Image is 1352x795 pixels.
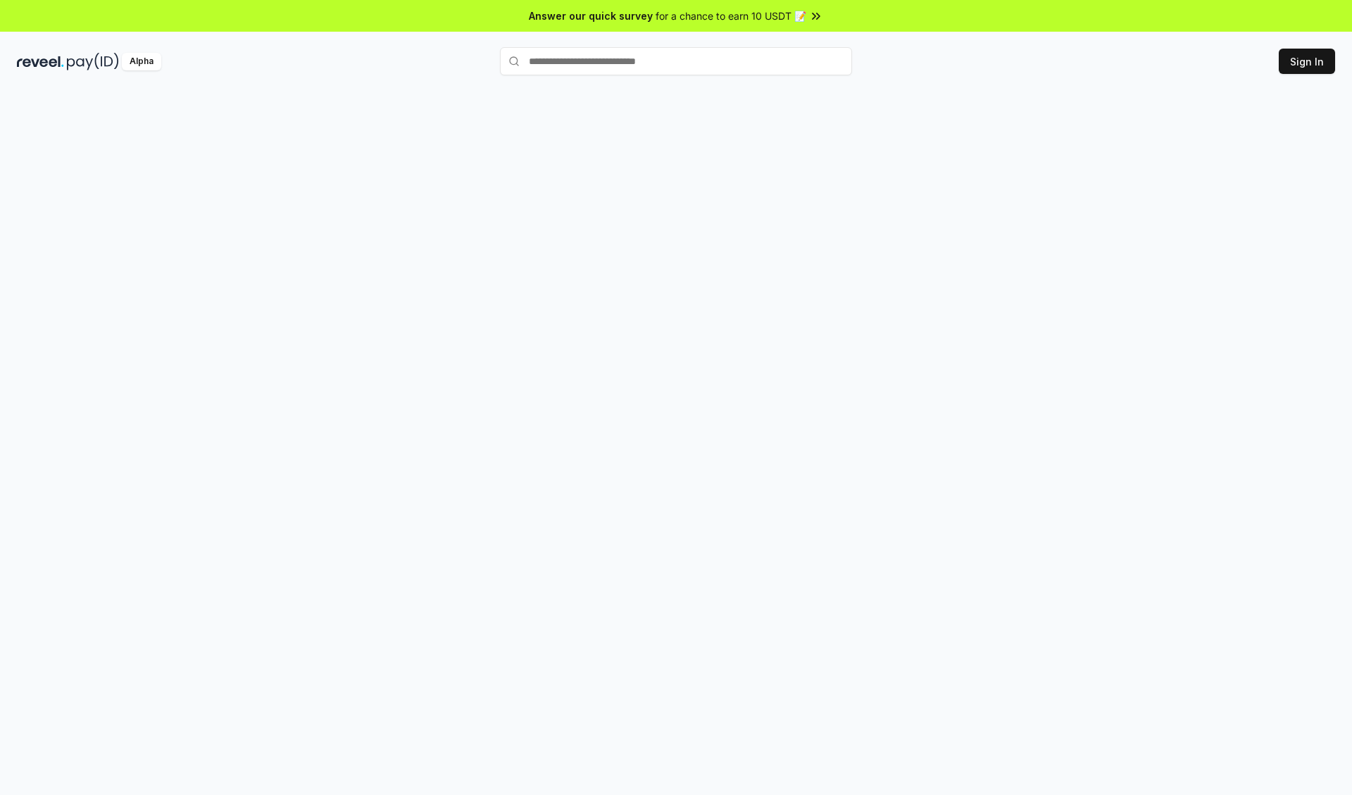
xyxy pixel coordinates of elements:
span: Answer our quick survey [529,8,653,23]
button: Sign In [1279,49,1335,74]
img: pay_id [67,53,119,70]
div: Alpha [122,53,161,70]
span: for a chance to earn 10 USDT 📝 [656,8,806,23]
img: reveel_dark [17,53,64,70]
